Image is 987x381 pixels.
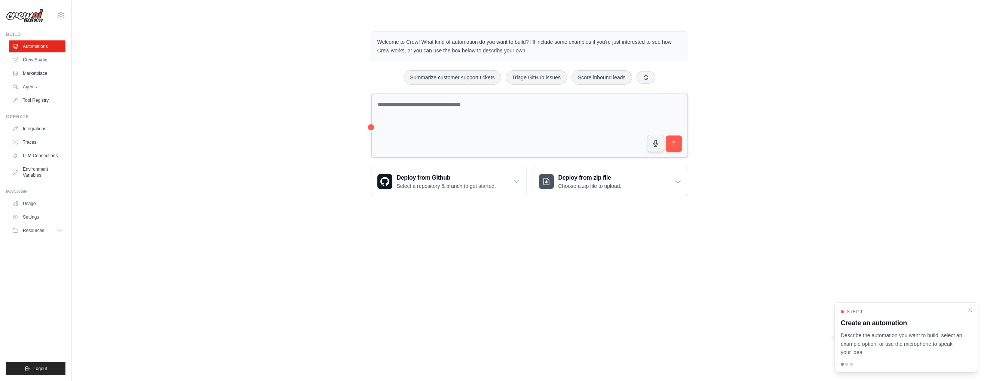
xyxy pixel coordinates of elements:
[847,309,863,315] span: Step 1
[9,40,65,52] a: Automations
[9,123,65,135] a: Integrations
[9,81,65,93] a: Agents
[6,9,43,23] img: Logo
[6,362,65,375] button: Logout
[9,198,65,210] a: Usage
[506,70,567,85] button: Triage GitHub issues
[9,136,65,148] a: Traces
[9,67,65,79] a: Marketplace
[9,163,65,181] a: Environment Variables
[558,173,622,182] h3: Deploy from zip file
[6,189,65,195] div: Manage
[397,182,496,190] p: Select a repository & branch to get started.
[571,70,632,85] button: Score inbound leads
[397,173,496,182] h3: Deploy from Github
[6,31,65,37] div: Build
[9,225,65,237] button: Resources
[9,211,65,223] a: Settings
[9,54,65,66] a: Crew Studio
[967,307,973,313] button: Close walkthrough
[33,366,47,372] span: Logout
[377,38,682,55] p: Welcome to Crew! What kind of automation do you want to build? I'll include some examples if you'...
[6,114,65,120] div: Operate
[558,182,622,190] p: Choose a zip file to upload.
[9,94,65,106] a: Tool Registry
[23,228,44,234] span: Resources
[404,70,501,85] button: Summarize customer support tickets
[9,150,65,162] a: LLM Connections
[841,331,963,357] p: Describe the automation you want to build, select an example option, or use the microphone to spe...
[841,318,963,328] h3: Create an automation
